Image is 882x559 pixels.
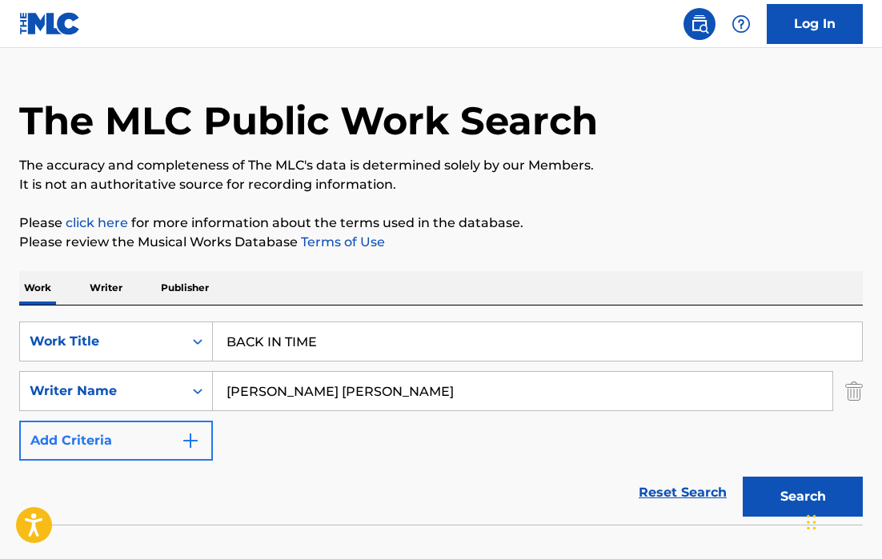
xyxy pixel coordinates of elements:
[85,271,127,305] p: Writer
[802,482,882,559] iframe: Chat Widget
[19,12,81,35] img: MLC Logo
[30,332,174,351] div: Work Title
[19,233,863,252] p: Please review the Musical Works Database
[30,381,174,401] div: Writer Name
[807,498,816,546] div: Drag
[19,214,863,233] p: Please for more information about the terms used in the database.
[19,271,56,305] p: Work
[684,8,716,40] a: Public Search
[690,14,709,34] img: search
[181,431,200,450] img: 9d2ae6d4665cec9f34b9.svg
[19,321,863,525] form: Search Form
[732,14,751,34] img: help
[19,97,598,145] h1: The MLC Public Work Search
[19,421,213,461] button: Add Criteria
[156,271,214,305] p: Publisher
[66,215,128,230] a: click here
[767,4,863,44] a: Log In
[743,477,863,517] button: Search
[298,234,385,250] a: Terms of Use
[19,175,863,194] p: It is not an authoritative source for recording information.
[631,475,735,510] a: Reset Search
[845,371,863,411] img: Delete Criterion
[19,156,863,175] p: The accuracy and completeness of The MLC's data is determined solely by our Members.
[725,8,757,40] div: Help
